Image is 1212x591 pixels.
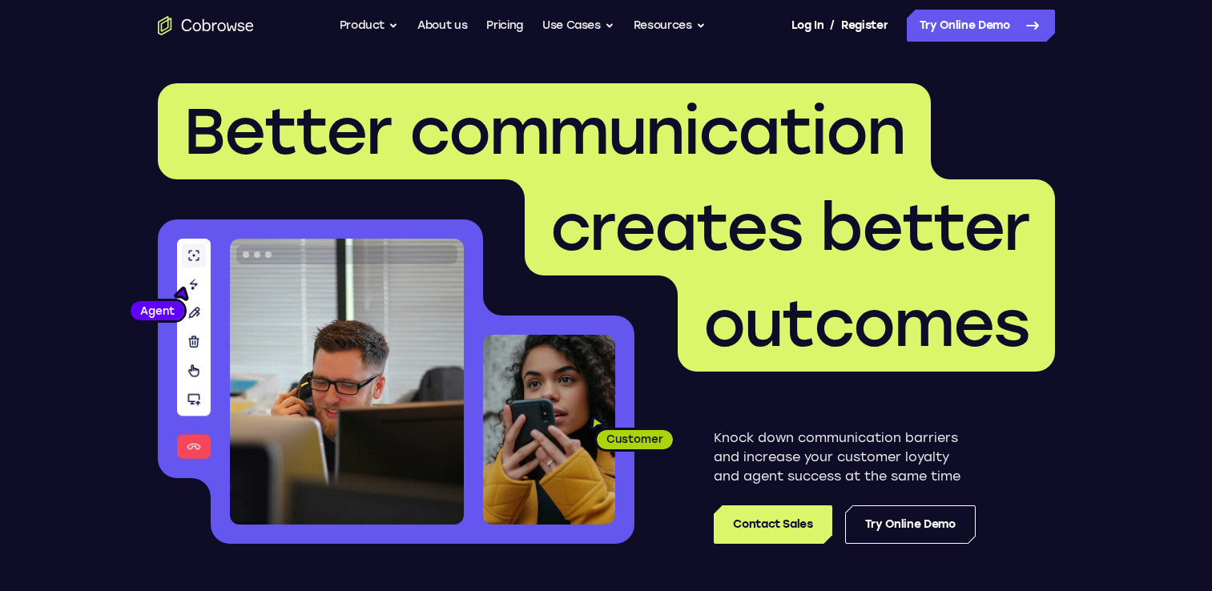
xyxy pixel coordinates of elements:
[703,285,1029,362] span: outcomes
[841,10,888,42] a: Register
[845,505,976,544] a: Try Online Demo
[483,335,615,525] img: A customer holding their phone
[340,10,399,42] button: Product
[791,10,823,42] a: Log In
[183,93,905,170] span: Better communication
[230,239,464,525] img: A customer support agent talking on the phone
[550,189,1029,266] span: creates better
[714,505,831,544] a: Contact Sales
[634,10,706,42] button: Resources
[158,16,254,35] a: Go to the home page
[830,16,835,35] span: /
[417,10,467,42] a: About us
[542,10,614,42] button: Use Cases
[486,10,523,42] a: Pricing
[907,10,1055,42] a: Try Online Demo
[714,428,976,486] p: Knock down communication barriers and increase your customer loyalty and agent success at the sam...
